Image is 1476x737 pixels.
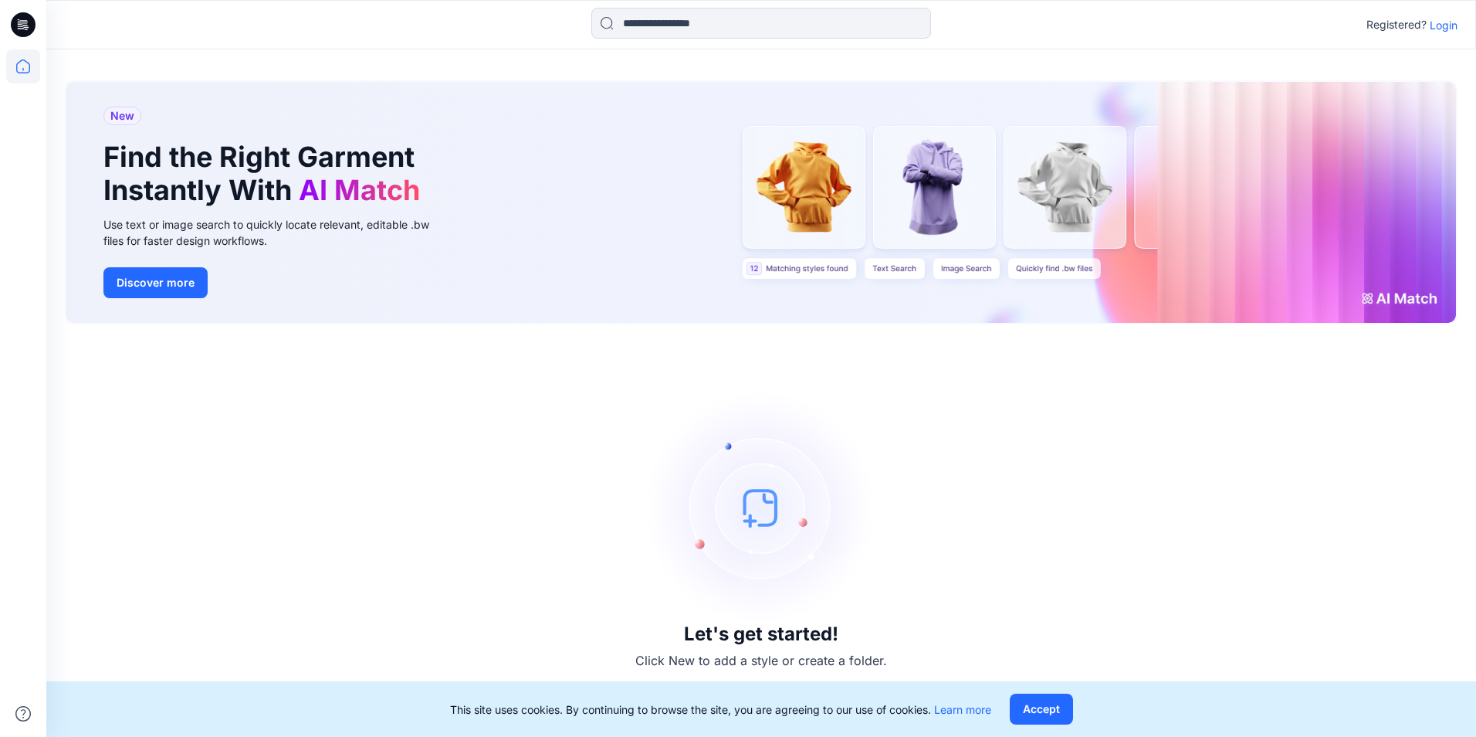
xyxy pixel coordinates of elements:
span: New [110,107,134,125]
h3: Let's get started! [684,623,838,645]
button: Accept [1010,694,1073,725]
img: empty-state-image.svg [645,392,877,623]
p: Registered? [1366,15,1427,34]
span: AI Match [299,173,420,207]
p: Login [1430,17,1457,33]
p: Click New to add a style or create a folder. [635,651,887,670]
p: This site uses cookies. By continuing to browse the site, you are agreeing to our use of cookies. [450,701,991,718]
h1: Find the Right Garment Instantly With [103,141,428,207]
button: Discover more [103,267,208,298]
a: Learn more [934,703,991,716]
div: Use text or image search to quickly locate relevant, editable .bw files for faster design workflows. [103,216,451,249]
